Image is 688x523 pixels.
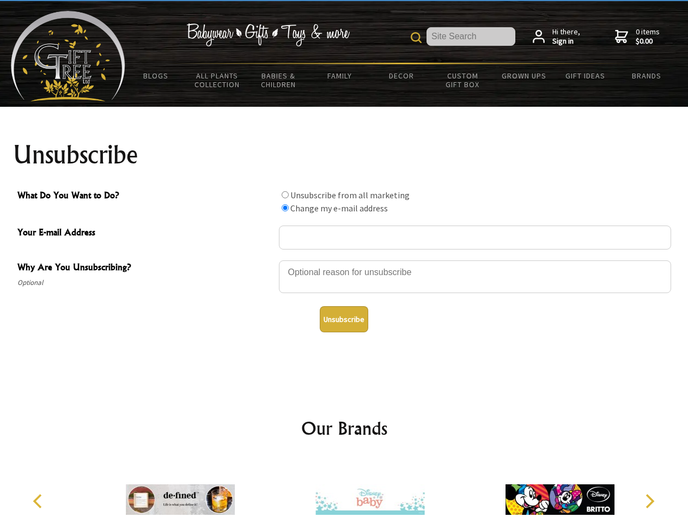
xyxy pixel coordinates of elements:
a: 0 items$0.00 [615,27,660,46]
strong: Sign in [552,37,580,46]
input: Your E-mail Address [279,226,671,250]
a: Family [309,64,371,87]
a: Custom Gift Box [432,64,494,96]
span: 0 items [636,27,660,46]
a: Gift Ideas [555,64,616,87]
strong: $0.00 [636,37,660,46]
button: Unsubscribe [320,306,368,332]
label: Unsubscribe from all marketing [290,190,410,200]
a: Decor [370,64,432,87]
input: Site Search [427,27,515,46]
a: Hi there,Sign in [533,27,580,46]
span: Optional [17,276,273,289]
a: BLOGS [125,64,187,87]
a: All Plants Collection [187,64,248,96]
span: Why Are You Unsubscribing? [17,260,273,276]
img: product search [411,32,422,43]
input: What Do You Want to Do? [282,191,289,198]
img: Babyware - Gifts - Toys and more... [11,11,125,101]
h2: Our Brands [22,415,667,441]
a: Grown Ups [493,64,555,87]
span: Hi there, [552,27,580,46]
button: Previous [27,489,51,513]
a: Brands [616,64,678,87]
input: What Do You Want to Do? [282,204,289,211]
button: Next [637,489,661,513]
img: Babywear - Gifts - Toys & more [186,23,350,46]
span: Your E-mail Address [17,226,273,241]
a: Babies & Children [248,64,309,96]
h1: Unsubscribe [13,142,675,168]
textarea: Why Are You Unsubscribing? [279,260,671,293]
span: What Do You Want to Do? [17,188,273,204]
label: Change my e-mail address [290,203,388,214]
